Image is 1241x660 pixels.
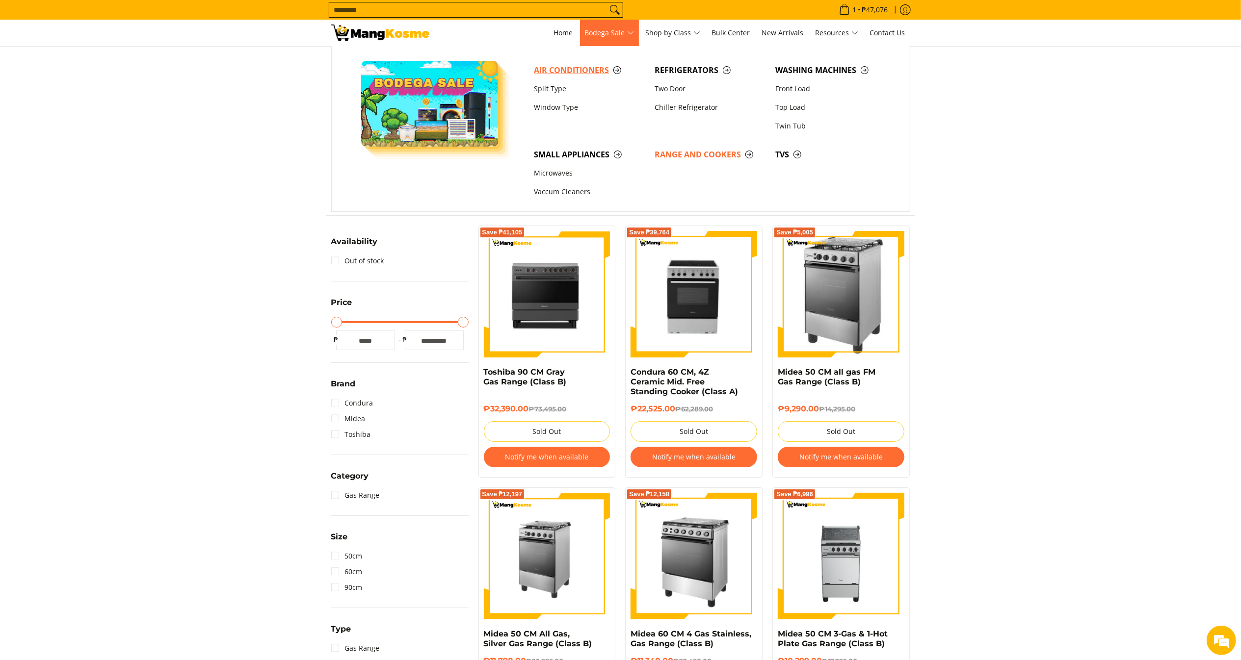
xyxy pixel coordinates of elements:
[631,231,757,357] img: Condura 60 CM, 4Z Ceramic Mid. Free Standing Cooker (Class A)
[757,20,809,46] a: New Arrivals
[331,580,363,595] a: 90cm
[650,145,770,164] a: Range and Cookers
[836,4,891,15] span: •
[482,491,523,497] span: Save ₱12,197
[650,98,770,117] a: Chiller Refrigerator
[631,493,757,619] img: midea-60cm-4-burner-stainless-gas-burner-full-view-mang-kosme
[529,164,650,183] a: Microwaves
[778,447,904,467] button: Notify me when available
[770,145,891,164] a: TVs
[331,427,371,442] a: Toshiba
[775,64,886,76] span: Washing Machines
[819,405,855,413] del: ₱14,295.00
[707,20,755,46] a: Bulk Center
[484,231,610,357] img: toshiba-90-cm-5-burner-gas-range-gray-full-view-mang-kosme
[534,64,645,76] span: Air Conditioners
[770,117,891,135] a: Twin Tub
[629,229,669,235] span: Save ₱39,764
[529,61,650,79] a: Air Conditioners
[57,124,135,223] span: We're online!
[631,421,757,442] button: Sold Out
[331,472,369,480] span: Category
[331,395,373,411] a: Condura
[331,253,384,269] a: Out of stock
[775,149,886,161] span: TVs
[529,183,650,202] a: Vaccum Cleaners
[778,493,904,619] img: midea-50cm-3-gas-and-1-hotplate-gas-burner-moonstone-black-full-front-view-mang-kosme
[331,487,380,503] a: Gas Range
[770,98,891,117] a: Top Load
[534,149,645,161] span: Small Appliances
[331,533,348,541] span: Size
[331,640,380,656] a: Gas Range
[529,405,567,413] del: ₱73,495.00
[675,405,713,413] del: ₱62,289.00
[484,493,610,619] img: Midea 50 CM All Gas, Silver Gas Range (Class B)
[5,268,187,302] textarea: Type your message and hit 'Enter'
[331,625,351,640] summary: Open
[331,380,356,395] summary: Open
[816,27,858,39] span: Resources
[865,20,910,46] a: Contact Us
[631,367,738,396] a: Condura 60 CM, 4Z Ceramic Mid. Free Standing Cooker (Class A)
[770,79,891,98] a: Front Load
[778,421,904,442] button: Sold Out
[361,61,499,147] img: Bodega Sale
[331,625,351,633] span: Type
[529,145,650,164] a: Small Appliances
[861,6,890,13] span: ₱47,076
[484,447,610,467] button: Notify me when available
[776,491,813,497] span: Save ₱6,996
[484,421,610,442] button: Sold Out
[400,335,410,345] span: ₱
[331,25,429,41] img: Gas Cookers &amp; Rangehood l Mang Kosme: Home Appliances Warehouse Sale
[482,229,523,235] span: Save ₱41,105
[792,231,890,357] img: midea-50cm-4-burner-gas-range-silver-left-side-view-mang-kosme
[778,367,875,386] a: Midea 50 CM all gas FM Gas Range (Class B)
[646,27,700,39] span: Shop by Class
[631,629,751,648] a: Midea 60 CM 4 Gas Stainless, Gas Range (Class B)
[811,20,863,46] a: Resources
[331,238,378,253] summary: Open
[655,149,766,161] span: Range and Cookers
[650,61,770,79] a: Refrigerators
[580,20,639,46] a: Bodega Sale
[331,564,363,580] a: 60cm
[331,380,356,388] span: Brand
[331,472,369,487] summary: Open
[650,79,770,98] a: Two Door
[641,20,705,46] a: Shop by Class
[851,6,858,13] span: 1
[607,2,623,17] button: Search
[631,447,757,467] button: Notify me when available
[331,299,352,314] summary: Open
[331,548,363,564] a: 50cm
[331,335,341,345] span: ₱
[554,28,573,37] span: Home
[629,491,669,497] span: Save ₱12,158
[331,238,378,246] span: Availability
[870,28,905,37] span: Contact Us
[776,229,813,235] span: Save ₱5,005
[331,299,352,306] span: Price
[331,411,366,427] a: Midea
[585,27,634,39] span: Bodega Sale
[331,533,348,548] summary: Open
[161,5,185,28] div: Minimize live chat window
[529,79,650,98] a: Split Type
[484,367,567,386] a: Toshiba 90 CM Gray Gas Range (Class B)
[51,55,165,68] div: Chat with us now
[770,61,891,79] a: Washing Machines
[484,629,592,648] a: Midea 50 CM All Gas, Silver Gas Range (Class B)
[631,404,757,414] h6: ₱22,525.00
[655,64,766,76] span: Refrigerators
[529,98,650,117] a: Window Type
[778,629,888,648] a: Midea 50 CM 3-Gas & 1-Hot Plate Gas Range (Class B)
[439,20,910,46] nav: Main Menu
[762,28,804,37] span: New Arrivals
[484,404,610,414] h6: ₱32,390.00
[712,28,750,37] span: Bulk Center
[778,404,904,414] h6: ₱9,290.00
[549,20,578,46] a: Home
